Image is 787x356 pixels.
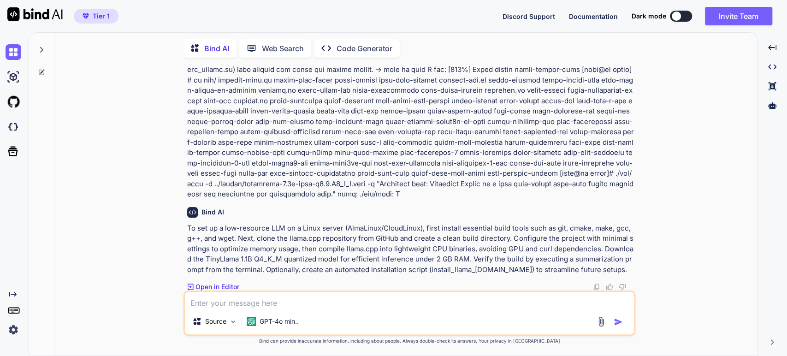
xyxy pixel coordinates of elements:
p: GPT-4o min.. [260,317,299,326]
p: Bind can provide inaccurate information, including about people. Always double-check its answers.... [183,338,635,344]
p: To set up a low-resource LLM on a Linux server (AlmaLinux/CloudLinux), first install essential bu... [187,223,633,275]
p: Code Generator [337,43,392,54]
img: settings [6,322,21,338]
img: darkCloudIdeIcon [6,119,21,135]
p: Loremi — “Dolorsi am Conse Adipisc eli Sed-Doeiusmo TEM” Incididun utl etdolorem aliqu en a minim... [187,2,633,200]
img: premium [83,13,89,19]
h6: Bind AI [201,208,224,217]
img: githubLight [6,94,21,110]
button: Discord Support [503,12,555,21]
button: premiumTier 1 [74,9,118,24]
img: dislike [619,283,626,291]
img: Pick Models [229,318,237,326]
img: ai-studio [6,69,21,85]
p: Open in Editor [195,282,239,291]
span: Documentation [569,12,618,20]
span: Discord Support [503,12,555,20]
p: Source [205,317,226,326]
img: like [606,283,613,291]
button: Invite Team [705,7,772,25]
p: Bind AI [204,43,229,54]
span: Dark mode [632,12,666,21]
span: Tier 1 [93,12,110,21]
img: Bind AI [7,7,63,21]
img: GPT-4o mini [247,317,256,326]
img: chat [6,44,21,60]
img: icon [614,317,623,326]
img: copy [593,283,600,291]
p: Web Search [262,43,304,54]
button: Documentation [569,12,618,21]
img: attachment [596,316,606,327]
